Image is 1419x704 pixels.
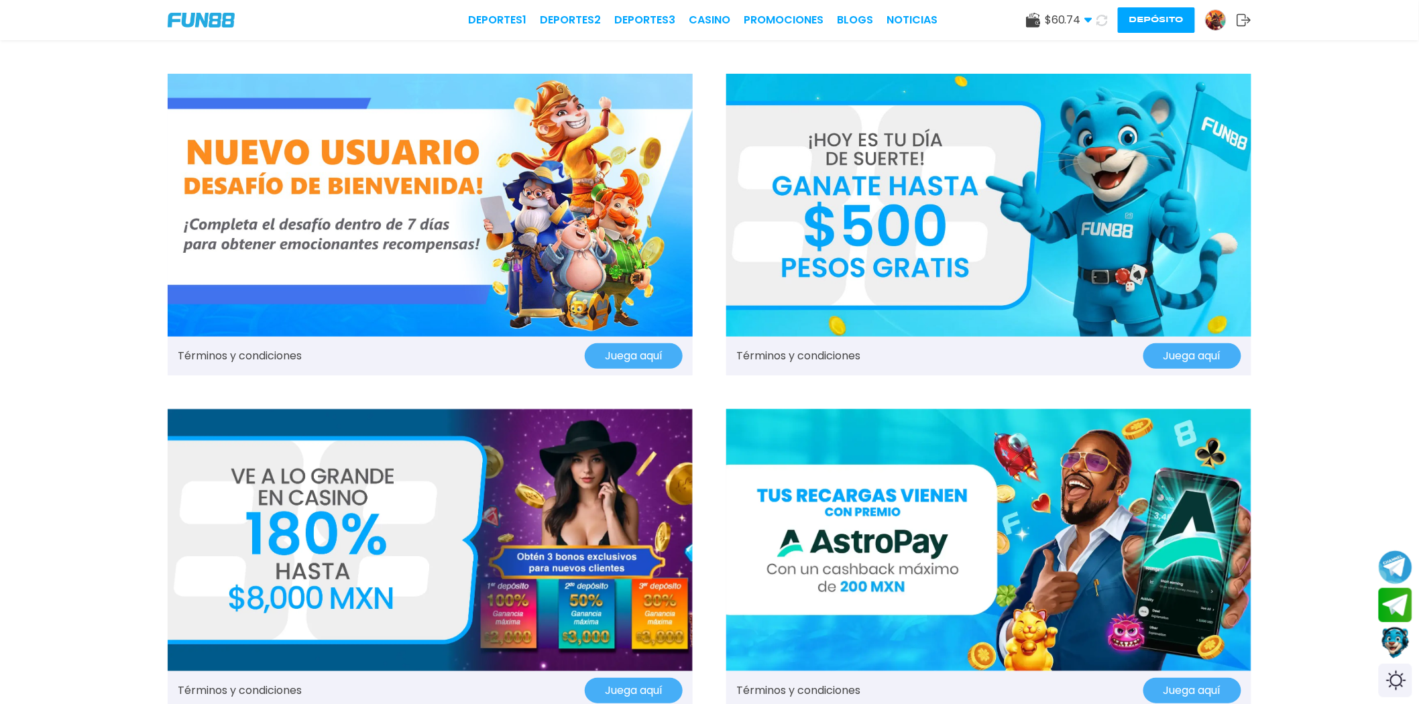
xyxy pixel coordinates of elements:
[726,74,1251,337] img: Promo Banner
[168,74,693,337] img: Promo Banner
[178,683,302,699] a: Términos y condiciones
[744,12,824,28] a: Promociones
[689,12,730,28] a: CASINO
[1205,9,1237,31] a: Avatar
[168,13,235,27] img: Company Logo
[1379,588,1412,623] button: Join telegram
[1045,12,1092,28] span: $ 60.74
[1118,7,1195,33] button: Depósito
[468,12,526,28] a: Deportes1
[1143,678,1241,703] button: Juega aquí
[1379,626,1412,660] button: Contact customer service
[614,12,675,28] a: Deportes3
[736,348,860,364] a: Términos y condiciones
[1143,343,1241,369] button: Juega aquí
[540,12,601,28] a: Deportes2
[585,343,683,369] button: Juega aquí
[1379,664,1412,697] div: Switch theme
[1379,550,1412,585] button: Join telegram channel
[168,409,693,672] img: Promo Banner
[585,678,683,703] button: Juega aquí
[837,12,873,28] a: BLOGS
[887,12,938,28] a: NOTICIAS
[1206,10,1226,30] img: Avatar
[736,683,860,699] a: Términos y condiciones
[178,348,302,364] a: Términos y condiciones
[726,409,1251,672] img: Promo Banner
